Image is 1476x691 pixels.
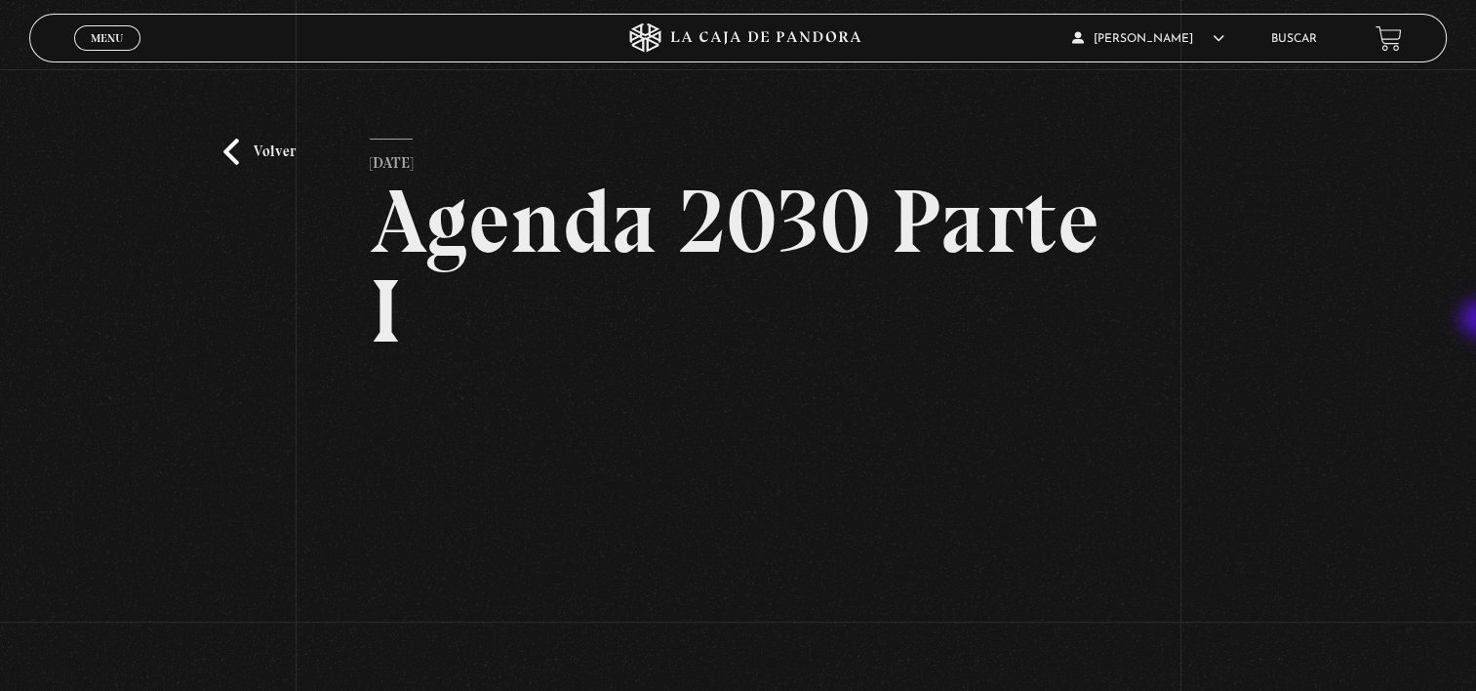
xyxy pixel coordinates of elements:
span: Cerrar [84,49,130,62]
a: View your shopping cart [1376,25,1402,52]
p: [DATE] [370,139,413,178]
a: Volver [223,139,296,165]
a: Buscar [1271,33,1317,45]
span: Menu [91,32,123,44]
h2: Agenda 2030 Parte I [370,177,1106,356]
span: [PERSON_NAME] [1072,33,1224,45]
